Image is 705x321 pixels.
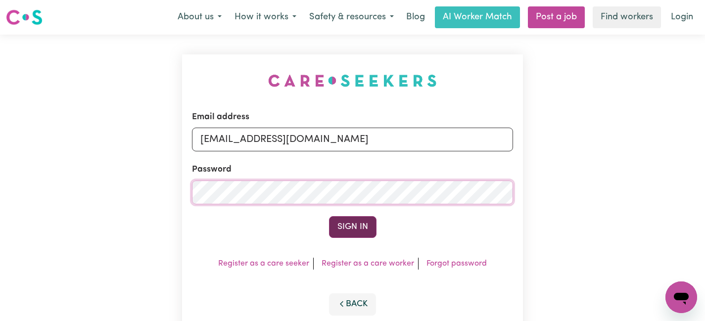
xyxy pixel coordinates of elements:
[400,6,431,28] a: Blog
[6,6,43,29] a: Careseekers logo
[329,216,376,238] button: Sign In
[228,7,303,28] button: How it works
[329,293,376,315] button: Back
[528,6,585,28] a: Post a job
[593,6,661,28] a: Find workers
[665,6,699,28] a: Login
[218,260,309,268] a: Register as a care seeker
[303,7,400,28] button: Safety & resources
[192,163,232,176] label: Password
[171,7,228,28] button: About us
[435,6,520,28] a: AI Worker Match
[6,8,43,26] img: Careseekers logo
[192,111,249,124] label: Email address
[665,281,697,313] iframe: Button to launch messaging window, conversation in progress
[426,260,487,268] a: Forgot password
[322,260,414,268] a: Register as a care worker
[192,128,513,151] input: Email address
